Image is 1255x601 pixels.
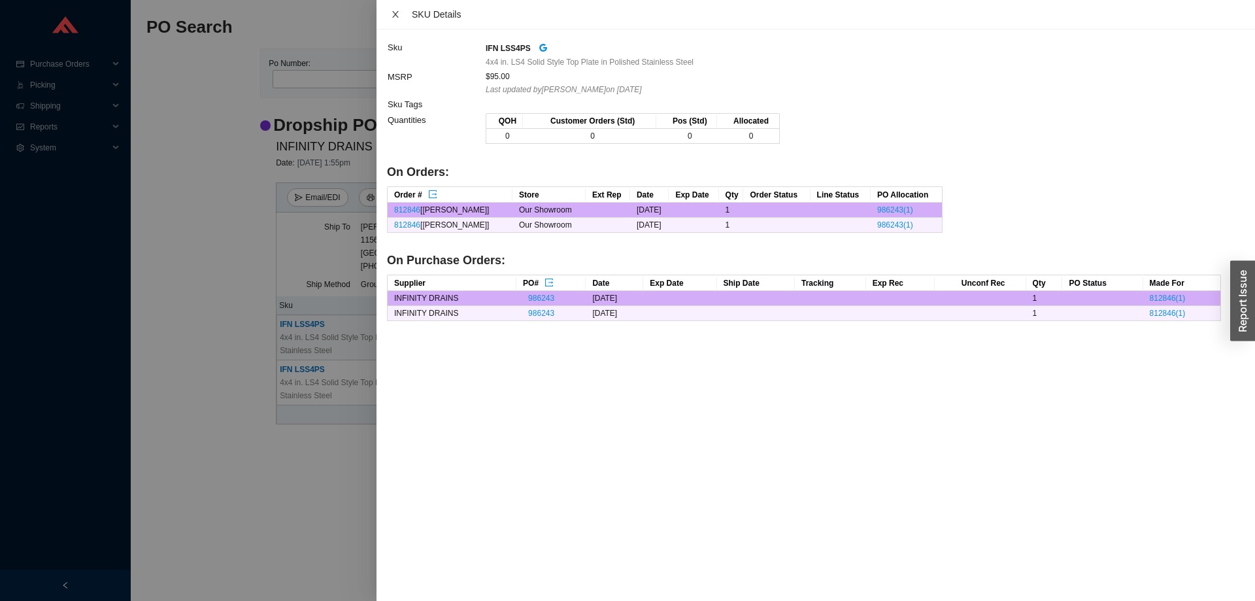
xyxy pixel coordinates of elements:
td: Sku [387,40,485,69]
th: Line Status [811,187,871,203]
th: QOH [486,114,523,129]
td: INFINITY DRAINS [388,291,516,306]
h4: On Orders: [387,164,1221,180]
td: 1 [1026,291,1063,306]
th: PO Allocation [871,187,942,203]
th: Order # [388,187,512,203]
td: [[PERSON_NAME]] [388,218,512,233]
th: Unconf Rec [935,275,1026,291]
div: SKU Details [412,7,1245,22]
th: Store [512,187,586,203]
td: 0 [717,129,779,144]
a: 812846(1) [1150,294,1186,303]
th: Pos (Std) [656,114,717,129]
th: Qty [719,187,744,203]
th: Exp Date [643,275,716,291]
th: Ext Rep [586,187,630,203]
th: Supplier [388,275,516,291]
td: MSRP [387,69,485,97]
td: [DATE] [586,306,643,321]
span: export [544,278,554,288]
th: Exp Date [669,187,718,203]
th: Date [586,275,643,291]
td: [DATE] [630,203,669,218]
div: $95.00 [486,70,1220,83]
td: [DATE] [630,218,669,233]
th: Date [630,187,669,203]
i: Last updated by [PERSON_NAME] on [DATE] [486,85,642,94]
a: 986243 [528,309,554,318]
span: close [391,10,400,19]
button: export [544,276,554,286]
th: Exp Rec [866,275,935,291]
a: 986243(1) [877,220,913,230]
td: Our Showroom [512,203,586,218]
th: PO Status [1062,275,1143,291]
th: Customer Orders (Std) [523,114,657,129]
td: INFINITY DRAINS [388,306,516,321]
th: Tracking [795,275,866,291]
td: [DATE] [586,291,643,306]
span: google [539,43,548,52]
a: 986243(1) [877,205,913,215]
td: 0 [523,129,657,144]
th: PO# [516,275,586,291]
a: 986243 [528,294,554,303]
td: Quantities [387,112,485,151]
td: 1 [1026,306,1063,321]
a: google [539,41,548,56]
td: 0 [656,129,717,144]
a: 812846 [394,220,420,230]
td: [[PERSON_NAME]] [388,203,512,218]
th: Made For [1143,275,1220,291]
strong: IFN LSS4PS [486,44,531,53]
h4: On Purchase Orders: [387,252,1221,269]
a: 812846(1) [1150,309,1186,318]
td: Our Showroom [512,218,586,233]
td: 0 [486,129,523,144]
span: export [428,190,437,200]
a: 812846 [394,205,420,215]
td: 1 [719,203,744,218]
button: export [427,188,438,198]
th: Allocated [717,114,779,129]
button: Close [387,9,404,20]
span: 4x4 in. LS4 Solid Style Top Plate in Polished Stainless Steel [486,56,694,69]
th: Ship Date [717,275,795,291]
td: Sku Tags [387,97,485,112]
td: 1 [719,218,744,233]
th: Order Status [743,187,810,203]
th: Qty [1026,275,1063,291]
